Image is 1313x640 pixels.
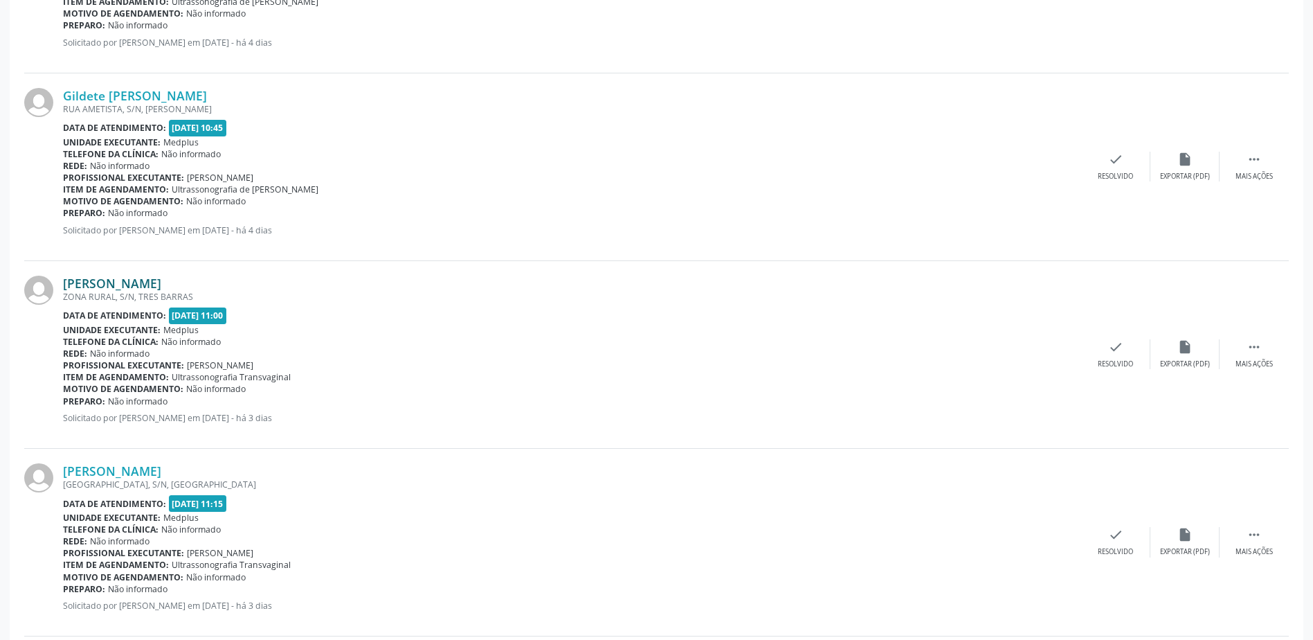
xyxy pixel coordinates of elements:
[63,291,1081,303] div: ZONA RURAL, S/N, TRES BARRAS
[63,498,166,510] b: Data de atendimento:
[1247,152,1262,167] i: 
[163,136,199,148] span: Medplus
[63,463,161,479] a: [PERSON_NAME]
[63,412,1081,424] p: Solicitado por [PERSON_NAME] em [DATE] - há 3 dias
[63,479,1081,490] div: [GEOGRAPHIC_DATA], S/N, [GEOGRAPHIC_DATA]
[63,524,159,535] b: Telefone da clínica:
[172,184,318,195] span: Ultrassonografia de [PERSON_NAME]
[169,308,227,323] span: [DATE] 11:00
[90,535,150,547] span: Não informado
[169,495,227,511] span: [DATE] 11:15
[1108,339,1123,355] i: check
[169,120,227,136] span: [DATE] 10:45
[186,571,246,583] span: Não informado
[1247,527,1262,542] i: 
[90,348,150,359] span: Não informado
[63,535,87,547] b: Rede:
[108,395,167,407] span: Não informado
[172,559,291,571] span: Ultrassonografia Transvaginal
[163,512,199,524] span: Medplus
[1247,339,1262,355] i: 
[1160,359,1210,369] div: Exportar (PDF)
[1160,172,1210,181] div: Exportar (PDF)
[24,276,53,305] img: img
[63,310,166,321] b: Data de atendimento:
[1098,359,1133,369] div: Resolvido
[1177,339,1193,355] i: insert_drive_file
[63,547,184,559] b: Profissional executante:
[63,37,1081,48] p: Solicitado por [PERSON_NAME] em [DATE] - há 4 dias
[187,547,253,559] span: [PERSON_NAME]
[108,583,167,595] span: Não informado
[63,136,161,148] b: Unidade executante:
[1235,172,1273,181] div: Mais ações
[1235,359,1273,369] div: Mais ações
[1235,547,1273,557] div: Mais ações
[63,160,87,172] b: Rede:
[187,359,253,371] span: [PERSON_NAME]
[163,324,199,336] span: Medplus
[186,195,246,207] span: Não informado
[187,172,253,184] span: [PERSON_NAME]
[161,524,221,535] span: Não informado
[63,559,169,571] b: Item de agendamento:
[63,195,183,207] b: Motivo de agendamento:
[63,395,105,407] b: Preparo:
[108,19,167,31] span: Não informado
[63,571,183,583] b: Motivo de agendamento:
[63,359,184,371] b: Profissional executante:
[161,336,221,348] span: Não informado
[63,512,161,524] b: Unidade executante:
[1108,527,1123,542] i: check
[24,463,53,492] img: img
[63,348,87,359] b: Rede:
[1177,527,1193,542] i: insert_drive_file
[63,172,184,184] b: Profissional executante:
[63,103,1081,115] div: RUA AMETISTA, S/N, [PERSON_NAME]
[1108,152,1123,167] i: check
[1098,172,1133,181] div: Resolvido
[1160,547,1210,557] div: Exportar (PDF)
[1098,547,1133,557] div: Resolvido
[63,324,161,336] b: Unidade executante:
[63,8,183,19] b: Motivo de agendamento:
[186,383,246,395] span: Não informado
[186,8,246,19] span: Não informado
[63,207,105,219] b: Preparo:
[63,19,105,31] b: Preparo:
[63,276,161,291] a: [PERSON_NAME]
[172,371,291,383] span: Ultrassonografia Transvaginal
[63,583,105,595] b: Preparo:
[63,224,1081,236] p: Solicitado por [PERSON_NAME] em [DATE] - há 4 dias
[63,600,1081,612] p: Solicitado por [PERSON_NAME] em [DATE] - há 3 dias
[63,88,207,103] a: Gildete [PERSON_NAME]
[108,207,167,219] span: Não informado
[90,160,150,172] span: Não informado
[63,336,159,348] b: Telefone da clínica:
[63,383,183,395] b: Motivo de agendamento:
[24,88,53,117] img: img
[63,371,169,383] b: Item de agendamento:
[161,148,221,160] span: Não informado
[1177,152,1193,167] i: insert_drive_file
[63,122,166,134] b: Data de atendimento:
[63,184,169,195] b: Item de agendamento:
[63,148,159,160] b: Telefone da clínica:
